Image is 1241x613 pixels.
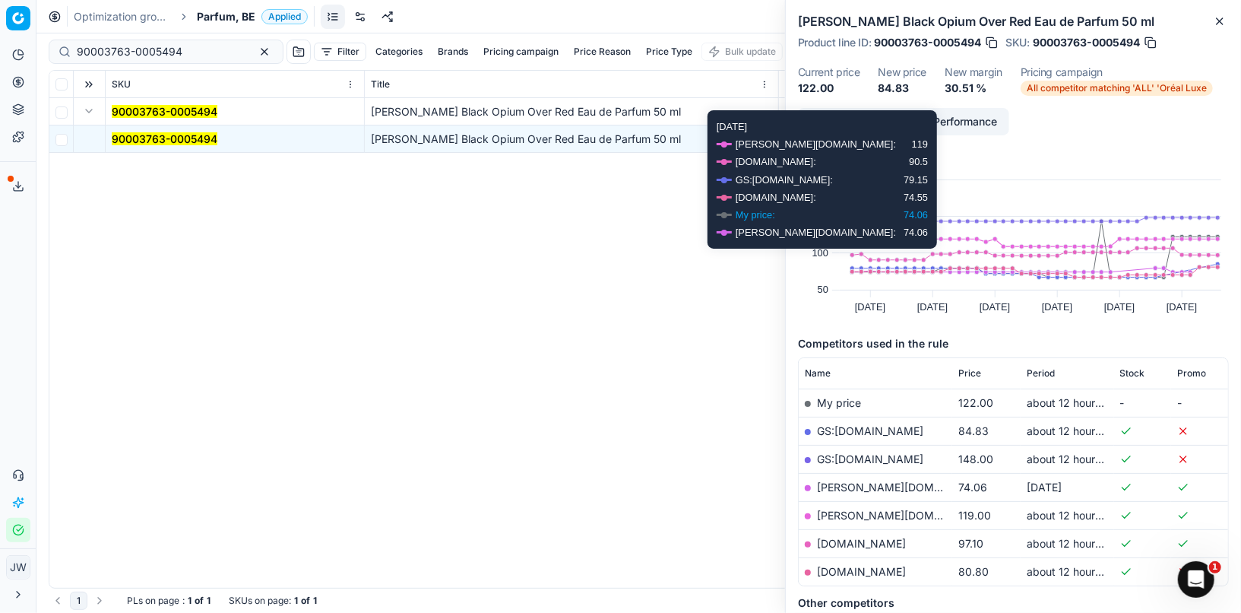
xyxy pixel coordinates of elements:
[945,81,1002,96] dd: 30.51 %
[197,9,308,24] span: Parfum, BEApplied
[314,43,366,61] button: Filter
[958,509,991,522] span: 119.00
[798,37,871,48] span: Product line ID :
[958,537,983,550] span: 97.10
[817,453,923,465] a: GS:[DOMAIN_NAME]
[294,595,298,607] strong: 1
[817,424,923,437] a: GS:[DOMAIN_NAME]
[878,67,926,78] dt: New price
[369,43,429,61] button: Categories
[855,301,885,313] text: [DATE]
[1027,367,1055,380] span: Period
[805,367,831,380] span: Name
[7,556,30,579] span: JW
[74,9,308,24] nav: breadcrumb
[1104,301,1135,313] text: [DATE]
[1027,537,1122,550] span: about 12 hours ago
[70,592,87,610] button: 1
[207,595,211,607] strong: 1
[6,555,30,580] button: JW
[313,595,317,607] strong: 1
[1021,81,1213,96] span: All competitor matching 'ALL' 'Oréal Luxe
[798,336,1229,351] h5: Competitors used in the rule
[1167,301,1197,313] text: [DATE]
[798,67,860,78] dt: Current price
[127,595,179,607] span: PLs on page
[112,132,217,145] mark: 90003763-0005494
[301,595,310,607] strong: of
[917,301,948,313] text: [DATE]
[817,565,906,578] a: [DOMAIN_NAME]
[818,284,828,295] text: 50
[195,595,204,607] strong: of
[817,396,861,409] span: My price
[878,81,926,96] dd: 84.83
[1209,561,1221,573] span: 1
[817,537,906,550] a: [DOMAIN_NAME]
[958,565,989,578] span: 80.80
[90,592,109,610] button: Go to next page
[371,105,681,118] span: [PERSON_NAME] Black Opium Over Red Eau de Parfum 50 ml
[77,44,243,59] input: Search by SKU or title
[868,111,923,133] button: Market
[1178,561,1214,598] iframe: Intercom live chat
[701,43,783,61] button: Bulk update
[568,43,637,61] button: Price Reason
[1027,509,1122,522] span: about 12 hours ago
[112,132,217,147] button: 90003763-0005494
[980,301,1010,313] text: [DATE]
[112,105,217,118] mark: 90003763-0005494
[958,396,993,409] span: 122.00
[812,173,828,185] text: 200
[188,595,192,607] strong: 1
[923,111,1007,133] button: Performance
[958,453,993,465] span: 148.00
[798,596,1229,611] h5: Other competitors
[958,367,981,380] span: Price
[640,43,698,61] button: Price Type
[1005,37,1030,48] span: SKU :
[1114,389,1171,417] td: -
[127,595,211,607] div: :
[945,67,1002,78] dt: New margin
[432,43,474,61] button: Brands
[371,132,681,145] span: [PERSON_NAME] Black Opium Over Red Eau de Parfum 50 ml
[112,104,217,119] button: 90003763-0005494
[798,12,1229,30] h2: [PERSON_NAME] Black Opium Over Red Eau de Parfum 50 ml
[1033,35,1140,50] span: 90003763-0005494
[80,75,98,94] button: Expand all
[1027,565,1122,578] span: about 12 hours ago
[812,211,828,222] text: 150
[74,9,171,24] a: Optimization groups
[1177,367,1206,380] span: Promo
[1171,389,1228,417] td: -
[261,9,308,24] span: Applied
[1042,301,1072,313] text: [DATE]
[817,509,993,522] a: [PERSON_NAME][DOMAIN_NAME]
[798,151,1229,166] h5: Price history
[477,43,565,61] button: Pricing campaign
[112,78,131,91] span: SKU
[800,111,868,133] button: Price info
[197,9,255,24] span: Parfum, BE
[1027,424,1122,437] span: about 12 hours ago
[1027,481,1062,494] span: [DATE]
[798,81,860,96] dd: 122.00
[812,247,828,259] text: 100
[817,481,993,494] a: [PERSON_NAME][DOMAIN_NAME]
[1120,367,1145,380] span: Stock
[958,481,987,494] span: 74.06
[80,102,98,120] button: Expand
[49,592,67,610] button: Go to previous page
[874,35,981,50] span: 90003763-0005494
[1027,396,1122,409] span: about 12 hours ago
[958,424,989,437] span: 84.83
[1021,67,1213,78] dt: Pricing campaign
[1027,453,1122,465] span: about 12 hours ago
[371,78,390,91] span: Title
[229,595,291,607] span: SKUs on page :
[49,592,109,610] nav: pagination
